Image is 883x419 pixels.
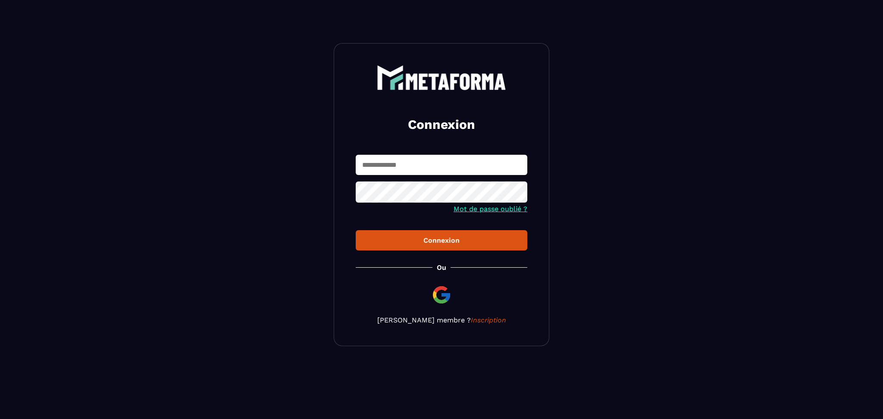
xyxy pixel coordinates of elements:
[356,230,527,250] button: Connexion
[356,65,527,90] a: logo
[377,65,506,90] img: logo
[437,263,446,272] p: Ou
[431,285,452,305] img: google
[363,236,520,244] div: Connexion
[471,316,506,324] a: Inscription
[366,116,517,133] h2: Connexion
[454,205,527,213] a: Mot de passe oublié ?
[356,316,527,324] p: [PERSON_NAME] membre ?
